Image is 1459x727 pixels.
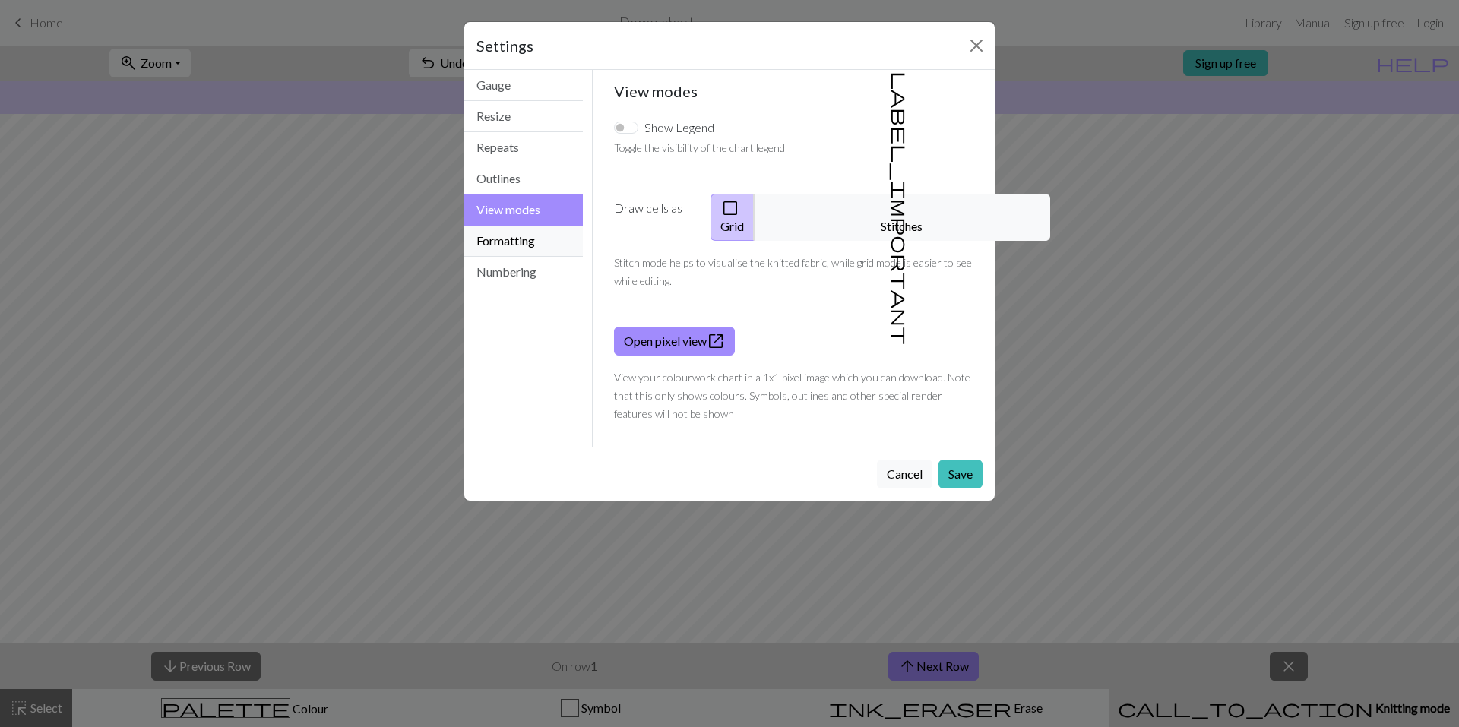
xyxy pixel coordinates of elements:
[614,82,983,100] h5: View modes
[964,33,989,58] button: Close
[464,257,583,287] button: Numbering
[644,119,714,137] label: Show Legend
[464,226,583,257] button: Formatting
[938,460,983,488] button: Save
[707,330,725,352] span: open_in_new
[464,101,583,132] button: Resize
[464,194,583,226] button: View modes
[711,194,755,241] button: Grid
[877,460,932,488] button: Cancel
[754,194,1050,241] button: Stitches
[614,141,785,154] small: Toggle the visibility of the chart legend
[464,70,583,101] button: Gauge
[614,256,972,287] small: Stitch mode helps to visualise the knitted fabric, while grid mode is easier to see while editing.
[464,163,583,194] button: Outlines
[464,132,583,163] button: Repeats
[605,194,701,241] label: Draw cells as
[476,34,533,57] h5: Settings
[614,327,735,356] a: Open pixel view
[721,198,739,219] span: check_box_outline_blank
[890,71,911,345] span: label_important
[614,371,970,420] small: View your colourwork chart in a 1x1 pixel image which you can download. Note that this only shows...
